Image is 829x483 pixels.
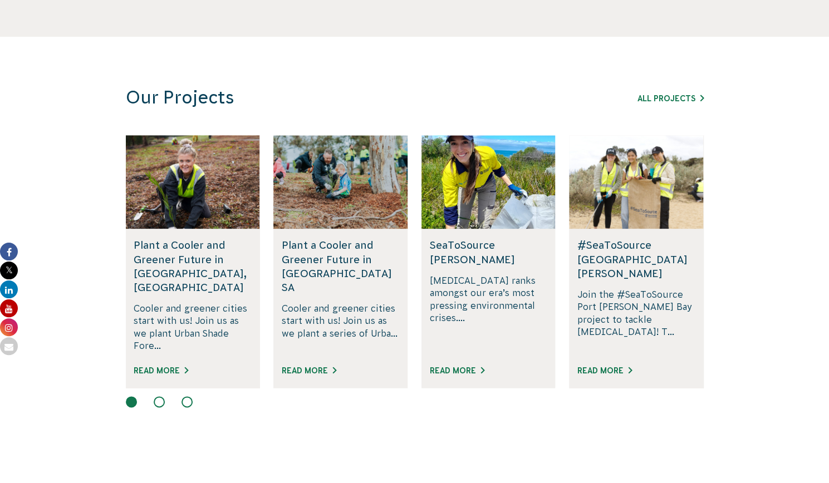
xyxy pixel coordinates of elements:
[134,238,251,294] h5: Plant a Cooler and Greener Future in [GEOGRAPHIC_DATA], [GEOGRAPHIC_DATA]
[577,366,632,375] a: Read More
[134,366,188,375] a: Read More
[430,274,547,352] p: [MEDICAL_DATA] ranks amongst our era’s most pressing environmental crises....
[430,366,484,375] a: Read More
[282,302,399,352] p: Cooler and greener cities start with us! Join us as we plant a series of Urba...
[282,366,336,375] a: Read More
[282,238,399,294] h5: Plant a Cooler and Greener Future in [GEOGRAPHIC_DATA] SA
[126,87,553,109] h3: Our Projects
[134,302,251,352] p: Cooler and greener cities start with us! Join us as we plant Urban Shade Fore...
[430,238,547,266] h5: SeaToSource [PERSON_NAME]
[577,288,695,352] p: Join the #SeaToSource Port [PERSON_NAME] Bay project to tackle [MEDICAL_DATA]! T...
[637,94,704,103] a: All Projects
[577,238,695,280] h5: #SeaToSource [GEOGRAPHIC_DATA][PERSON_NAME]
